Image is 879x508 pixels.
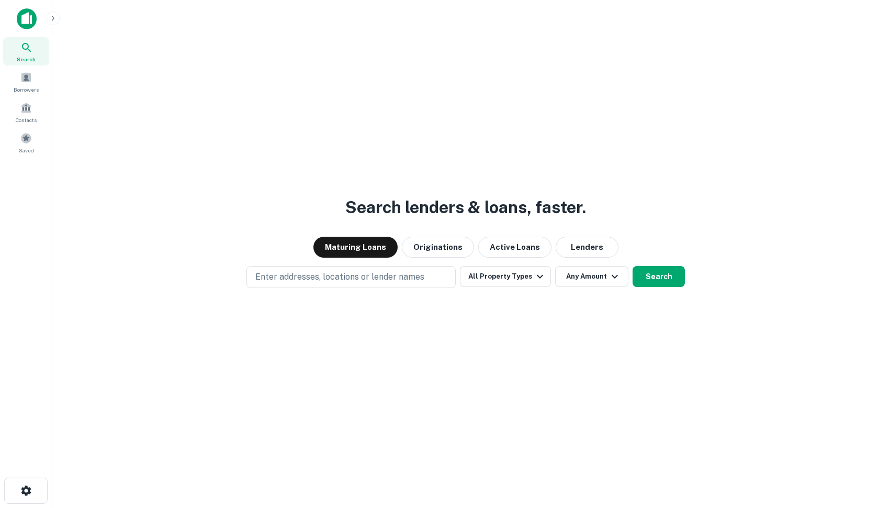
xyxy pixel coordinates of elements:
button: Maturing Loans [313,237,398,258]
img: capitalize-icon.png [17,8,37,29]
button: Originations [402,237,474,258]
button: Any Amount [555,266,628,287]
button: Search [633,266,685,287]
span: Borrowers [14,85,39,94]
button: Active Loans [478,237,551,258]
iframe: Chat Widget [827,424,879,474]
button: All Property Types [460,266,551,287]
p: Enter addresses, locations or lender names [255,271,424,283]
h3: Search lenders & loans, faster. [345,195,586,220]
button: Enter addresses, locations or lender names [246,266,456,288]
a: Search [3,37,49,65]
button: Lenders [556,237,618,258]
span: Saved [19,146,34,154]
span: Contacts [16,116,37,124]
a: Saved [3,128,49,157]
span: Search [17,55,36,63]
a: Contacts [3,98,49,126]
a: Borrowers [3,68,49,96]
